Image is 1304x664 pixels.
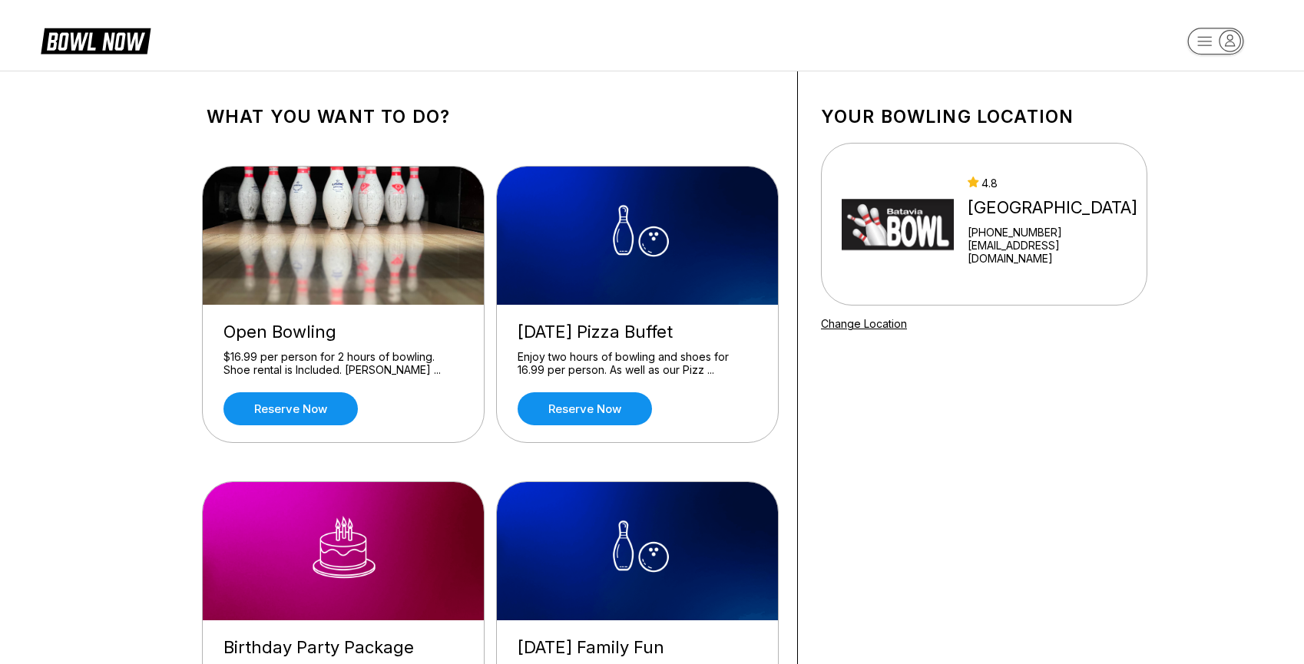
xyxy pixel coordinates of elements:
[203,482,485,620] img: Birthday Party Package
[223,350,463,377] div: $16.99 per person for 2 hours of bowling. Shoe rental is Included. [PERSON_NAME] ...
[223,392,358,425] a: Reserve now
[518,392,652,425] a: Reserve now
[497,167,779,305] img: Wednesday Pizza Buffet
[842,167,954,282] img: Batavia Bowl
[223,637,463,658] div: Birthday Party Package
[497,482,779,620] img: Friday Family Fun
[968,239,1140,265] a: [EMAIL_ADDRESS][DOMAIN_NAME]
[821,317,907,330] a: Change Location
[821,106,1147,127] h1: Your bowling location
[968,226,1140,239] div: [PHONE_NUMBER]
[207,106,774,127] h1: What you want to do?
[203,167,485,305] img: Open Bowling
[518,350,757,377] div: Enjoy two hours of bowling and shoes for 16.99 per person. As well as our Pizz ...
[223,322,463,342] div: Open Bowling
[518,322,757,342] div: [DATE] Pizza Buffet
[968,177,1140,190] div: 4.8
[518,637,757,658] div: [DATE] Family Fun
[968,197,1140,218] div: [GEOGRAPHIC_DATA]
